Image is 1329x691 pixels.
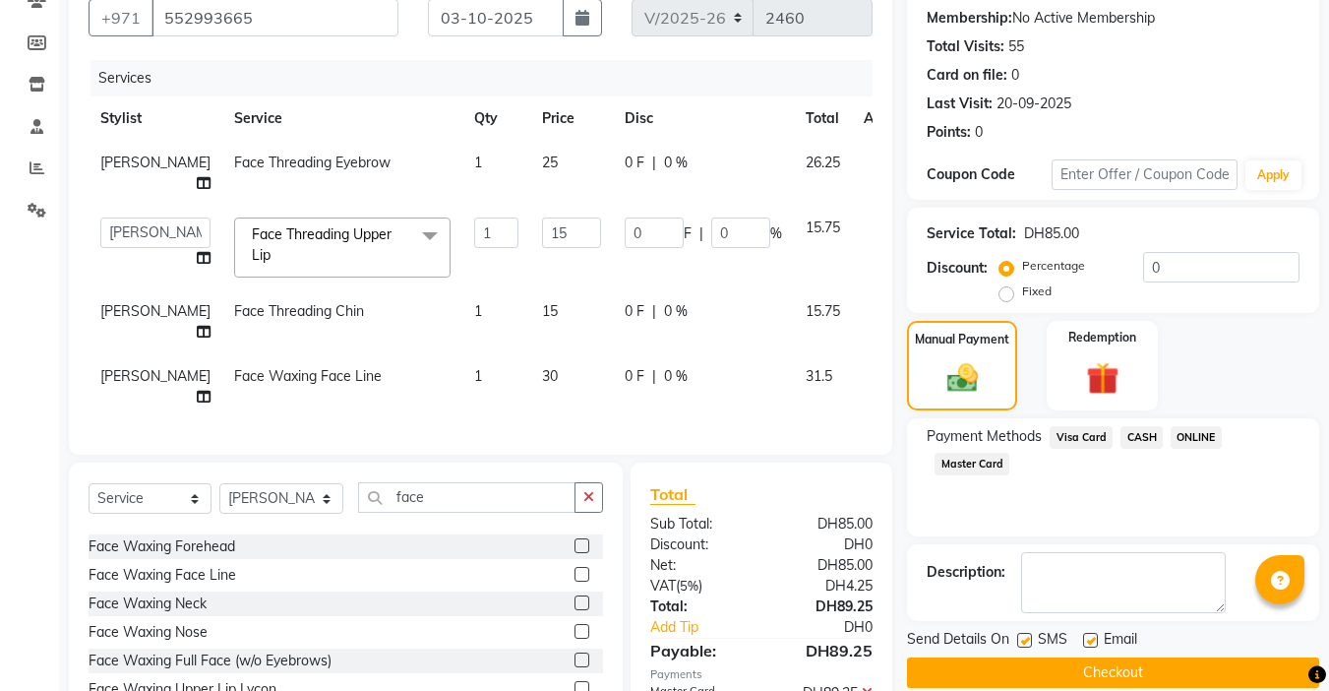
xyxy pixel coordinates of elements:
div: DH0 [761,534,887,555]
span: [PERSON_NAME] [100,302,211,320]
div: Points: [927,122,971,143]
div: DH89.25 [761,639,887,662]
div: Face Waxing Forehead [89,536,235,557]
span: 15.75 [806,219,840,236]
div: DH85.00 [761,514,887,534]
span: 0 % [664,366,688,387]
span: 0 % [664,301,688,322]
span: | [652,366,656,387]
div: Face Waxing Full Face (w/o Eyebrows) [89,651,332,671]
th: Service [222,96,462,141]
span: Face Threading Upper Lip [252,225,392,264]
div: Last Visit: [927,94,993,114]
th: Action [852,96,917,141]
label: Percentage [1022,257,1085,275]
a: x [271,246,279,264]
div: Card on file: [927,65,1007,86]
div: Membership: [927,8,1012,29]
div: DH0 [783,617,888,638]
a: Add Tip [635,617,782,638]
div: DH85.00 [761,555,887,576]
span: 31.5 [806,367,832,385]
span: 5% [680,578,698,594]
div: Face Waxing Neck [89,594,207,614]
span: 0 % [664,153,688,173]
div: 20-09-2025 [997,94,1071,114]
span: 25 [542,154,558,171]
div: DH85.00 [1024,223,1079,244]
span: [PERSON_NAME] [100,154,211,171]
span: 0 F [625,301,644,322]
div: Coupon Code [927,164,1051,185]
div: Face Waxing Nose [89,622,208,643]
input: Enter Offer / Coupon Code [1052,159,1238,190]
div: Discount: [927,258,988,279]
span: Payment Methods [927,426,1042,447]
th: Disc [613,96,794,141]
span: Face Threading Eyebrow [234,154,391,171]
div: Sub Total: [635,514,761,534]
span: 0 F [625,366,644,387]
label: Redemption [1068,329,1136,346]
div: Description: [927,562,1005,583]
input: Search or Scan [358,482,575,513]
div: Discount: [635,534,761,555]
span: ONLINE [1171,426,1222,449]
span: Visa Card [1050,426,1113,449]
button: Apply [1245,160,1301,190]
span: VAT [650,577,676,595]
div: DH89.25 [761,597,887,617]
div: ( ) [635,576,761,597]
span: SMS [1038,629,1067,654]
span: % [770,223,782,244]
span: F [684,223,692,244]
th: Total [794,96,852,141]
div: Services [91,60,887,96]
span: | [652,153,656,173]
div: Total: [635,597,761,617]
div: 0 [975,122,983,143]
button: Checkout [907,658,1319,688]
th: Qty [462,96,530,141]
img: _gift.svg [1076,358,1129,399]
span: 0 F [625,153,644,173]
th: Price [530,96,613,141]
span: Face Waxing Face Line [234,367,382,385]
span: 1 [474,154,482,171]
span: 26.25 [806,154,840,171]
div: Face Waxing Face Line [89,565,236,586]
span: 30 [542,367,558,385]
div: Total Visits: [927,36,1004,57]
label: Manual Payment [915,331,1009,348]
div: Payments [650,666,873,683]
span: CASH [1120,426,1163,449]
span: Face Threading Chin [234,302,364,320]
div: No Active Membership [927,8,1299,29]
div: Net: [635,555,761,576]
img: _cash.svg [937,360,988,396]
div: Service Total: [927,223,1016,244]
span: Master Card [935,453,1009,475]
div: 0 [1011,65,1019,86]
span: 1 [474,367,482,385]
div: DH4.25 [761,576,887,597]
span: [PERSON_NAME] [100,367,211,385]
span: Send Details On [907,629,1009,654]
div: 55 [1008,36,1024,57]
div: Payable: [635,639,761,662]
label: Fixed [1022,283,1052,300]
span: Total [650,484,695,505]
th: Stylist [89,96,222,141]
span: 15.75 [806,302,840,320]
span: | [652,301,656,322]
span: 15 [542,302,558,320]
span: Email [1104,629,1137,654]
span: 1 [474,302,482,320]
span: | [699,223,703,244]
